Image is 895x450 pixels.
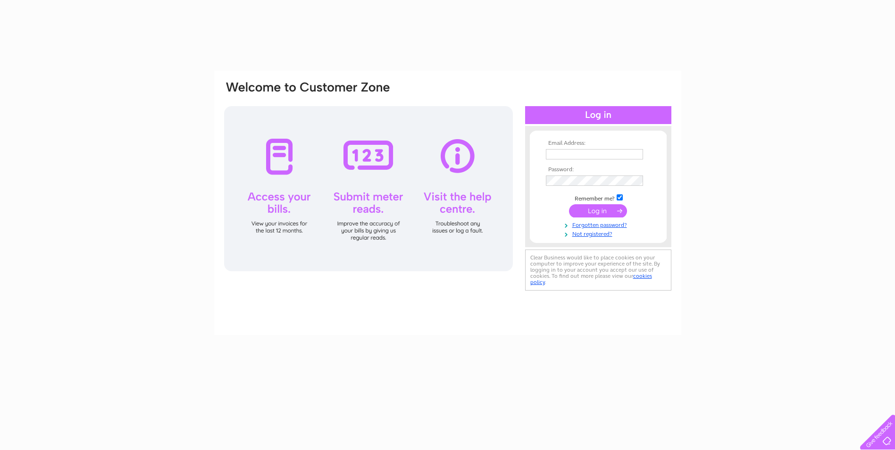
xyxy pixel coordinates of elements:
[544,167,653,173] th: Password:
[569,204,627,217] input: Submit
[544,193,653,202] td: Remember me?
[546,220,653,229] a: Forgotten password?
[530,273,652,285] a: cookies policy
[525,250,671,291] div: Clear Business would like to place cookies on your computer to improve your experience of the sit...
[546,229,653,238] a: Not registered?
[544,140,653,147] th: Email Address:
